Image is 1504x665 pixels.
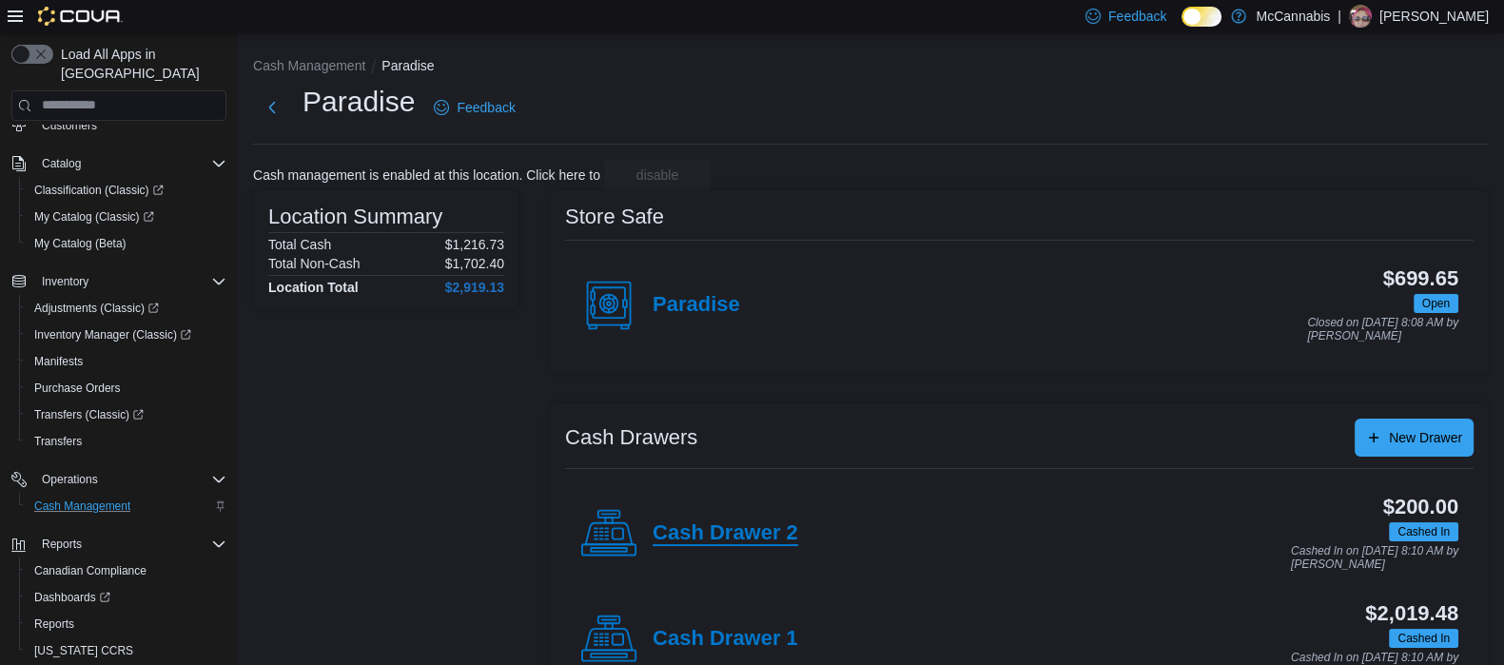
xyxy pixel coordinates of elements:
input: Dark Mode [1182,7,1221,27]
span: My Catalog (Classic) [34,209,154,225]
span: Reports [34,616,74,632]
span: Feedback [457,98,515,117]
span: Dashboards [27,586,226,609]
span: New Drawer [1389,428,1462,447]
button: Reports [4,531,234,557]
span: Canadian Compliance [34,563,146,578]
span: Open [1422,295,1450,312]
h4: $2,919.13 [445,280,504,295]
button: Next [253,88,291,127]
span: Reports [34,533,226,556]
span: Inventory [34,270,226,293]
span: Manifests [34,354,83,369]
a: Classification (Classic) [27,179,171,202]
div: Krista Brumsey [1349,5,1372,28]
span: Adjustments (Classic) [34,301,159,316]
a: Transfers [27,430,89,453]
a: My Catalog (Beta) [27,232,134,255]
button: disable [604,160,711,190]
h6: Total Non-Cash [268,256,361,271]
a: Dashboards [19,584,234,611]
span: Reports [42,537,82,552]
span: Reports [27,613,226,636]
button: Catalog [34,152,88,175]
a: Manifests [27,350,90,373]
button: Cash Management [253,58,365,73]
span: Purchase Orders [27,377,226,400]
p: [PERSON_NAME] [1379,5,1489,28]
p: Cash management is enabled at this location. Click here to [253,167,600,183]
a: Purchase Orders [27,377,128,400]
span: Operations [34,468,226,491]
h6: Total Cash [268,237,331,252]
button: Cash Management [19,493,234,519]
a: My Catalog (Classic) [27,205,162,228]
nav: An example of EuiBreadcrumbs [253,56,1489,79]
p: Closed on [DATE] 8:08 AM by [PERSON_NAME] [1307,317,1458,342]
a: Customers [34,114,105,137]
span: Dark Mode [1182,27,1182,28]
a: Transfers (Classic) [27,403,151,426]
span: Customers [34,112,226,136]
p: $1,216.73 [445,237,504,252]
span: Catalog [42,156,81,171]
span: Inventory Manager (Classic) [34,327,191,342]
a: Reports [27,613,82,636]
a: Feedback [426,88,522,127]
span: Inventory [42,274,88,289]
span: Cashed In [1389,629,1458,648]
a: Inventory Manager (Classic) [27,323,199,346]
button: Reports [34,533,89,556]
span: My Catalog (Beta) [27,232,226,255]
button: [US_STATE] CCRS [19,637,234,664]
h1: Paradise [303,83,415,121]
a: [US_STATE] CCRS [27,639,141,662]
span: Cash Management [27,495,226,518]
a: Adjustments (Classic) [27,297,166,320]
h3: $2,019.48 [1365,602,1458,625]
span: Load All Apps in [GEOGRAPHIC_DATA] [53,45,226,83]
button: Operations [34,468,106,491]
img: Cova [38,7,123,26]
span: Cashed In [1389,522,1458,541]
span: Transfers [34,434,82,449]
h4: Cash Drawer 1 [653,627,798,652]
span: Adjustments (Classic) [27,297,226,320]
a: Canadian Compliance [27,559,154,582]
a: Cash Management [27,495,138,518]
span: Transfers (Classic) [27,403,226,426]
span: Cash Management [34,499,130,514]
button: Customers [4,110,234,138]
button: Inventory [34,270,96,293]
button: Paradise [381,58,434,73]
span: Canadian Compliance [27,559,226,582]
span: Cashed In [1397,630,1450,647]
a: My Catalog (Classic) [19,204,234,230]
h3: Location Summary [268,205,442,228]
h3: $699.65 [1383,267,1458,290]
h3: Store Safe [565,205,664,228]
p: McCannabis [1256,5,1330,28]
span: Cashed In [1397,523,1450,540]
button: Catalog [4,150,234,177]
h4: Cash Drawer 2 [653,521,798,546]
h3: Cash Drawers [565,426,697,449]
button: Inventory [4,268,234,295]
h3: $200.00 [1383,496,1458,518]
span: Purchase Orders [34,381,121,396]
button: Reports [19,611,234,637]
span: Dashboards [34,590,110,605]
button: Transfers [19,428,234,455]
span: Customers [42,118,97,133]
span: Catalog [34,152,226,175]
button: My Catalog (Beta) [19,230,234,257]
span: Operations [42,472,98,487]
span: My Catalog (Classic) [27,205,226,228]
span: Washington CCRS [27,639,226,662]
span: My Catalog (Beta) [34,236,127,251]
button: Purchase Orders [19,375,234,401]
h4: Location Total [268,280,359,295]
button: Operations [4,466,234,493]
span: [US_STATE] CCRS [34,643,133,658]
span: Inventory Manager (Classic) [27,323,226,346]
